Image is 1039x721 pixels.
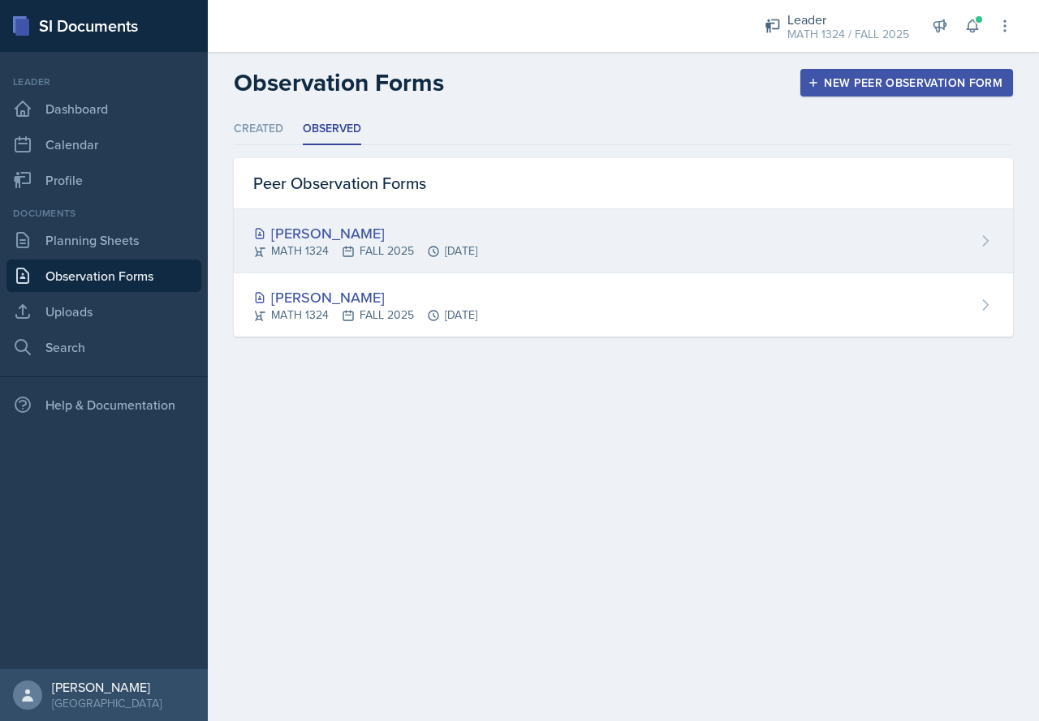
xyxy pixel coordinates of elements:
div: [PERSON_NAME] [52,679,162,695]
a: [PERSON_NAME] MATH 1324FALL 2025[DATE] [234,209,1013,273]
a: Dashboard [6,92,201,125]
li: Observed [303,114,361,145]
a: Profile [6,164,201,196]
a: Observation Forms [6,260,201,292]
div: MATH 1324 FALL 2025 [DATE] [253,242,477,260]
div: [PERSON_NAME] [253,222,477,244]
div: Leader [787,10,909,29]
a: Planning Sheets [6,224,201,256]
h2: Observation Forms [234,68,444,97]
a: Search [6,331,201,363]
div: Help & Documentation [6,388,201,421]
div: MATH 1324 / FALL 2025 [787,26,909,43]
div: New Peer Observation Form [811,76,1002,89]
div: Documents [6,206,201,221]
li: Created [234,114,283,145]
a: Calendar [6,128,201,161]
button: New Peer Observation Form [800,69,1013,97]
div: [GEOGRAPHIC_DATA] [52,695,162,711]
div: Leader [6,75,201,89]
a: Uploads [6,295,201,328]
div: Peer Observation Forms [234,158,1013,209]
div: [PERSON_NAME] [253,286,477,308]
a: [PERSON_NAME] MATH 1324FALL 2025[DATE] [234,273,1013,337]
div: MATH 1324 FALL 2025 [DATE] [253,307,477,324]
